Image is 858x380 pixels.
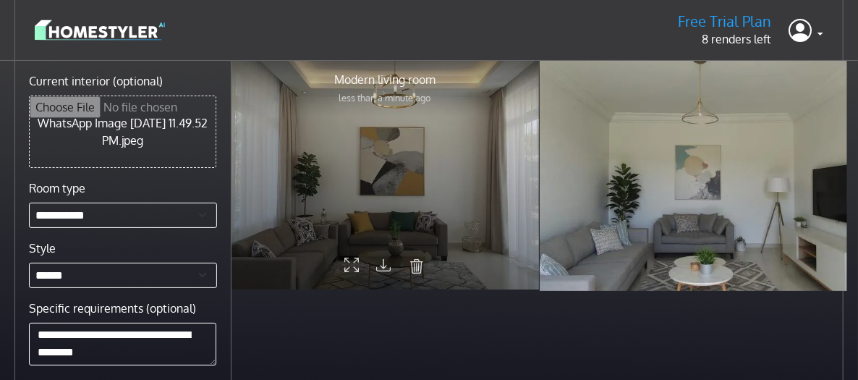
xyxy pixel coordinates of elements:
[29,72,163,90] label: Current interior (optional)
[29,180,85,197] label: Room type
[335,71,436,88] p: Modern living room
[35,17,165,43] img: logo-3de290ba35641baa71223ecac5eacb59cb85b4c7fdf211dc9aaecaaee71ea2f8.svg
[678,30,771,48] p: 8 renders left
[678,12,771,30] h5: Free Trial Plan
[29,240,56,257] label: Style
[335,91,436,105] p: less than a minute ago
[29,300,196,317] label: Specific requirements (optional)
